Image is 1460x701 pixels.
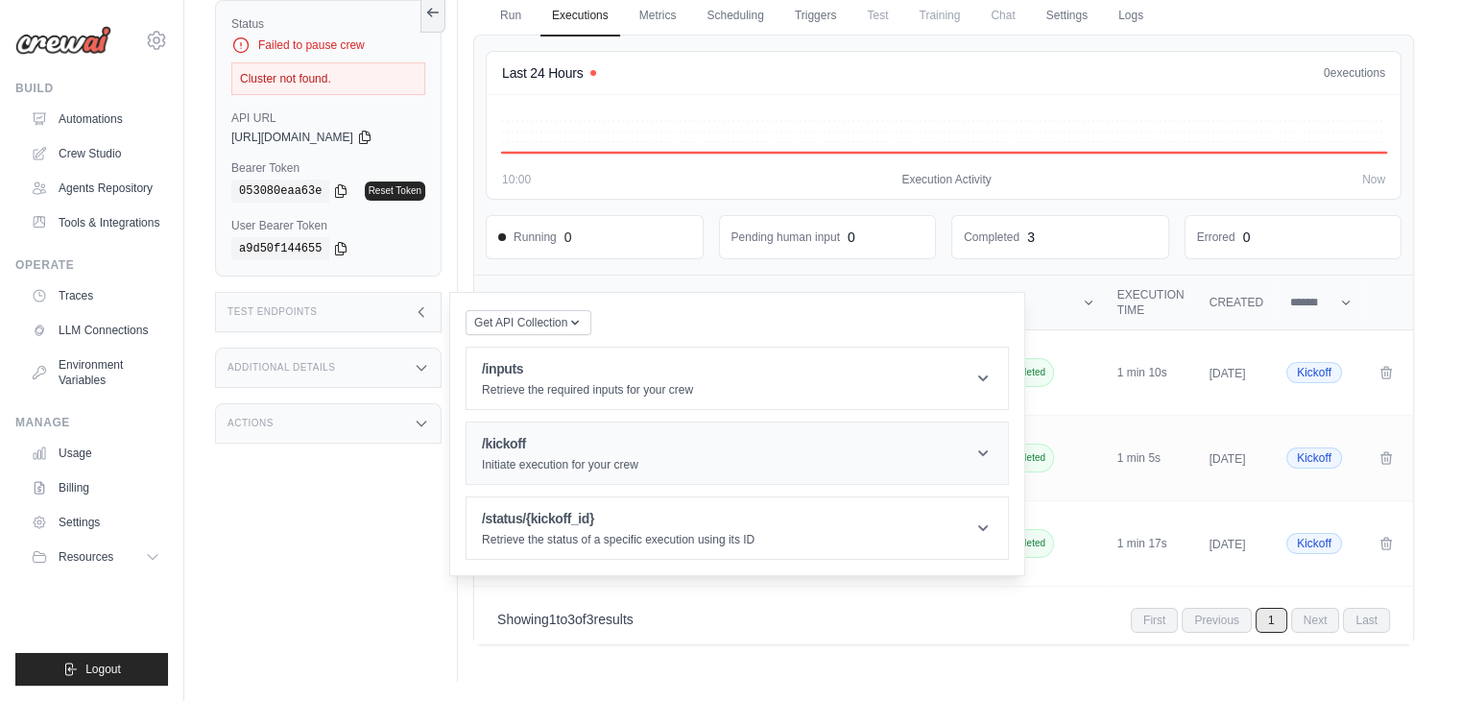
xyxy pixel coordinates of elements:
div: executions [1324,65,1385,81]
p: Showing to of results [497,610,634,629]
img: Logo [15,26,111,55]
span: 1 [1256,608,1287,633]
h1: /kickoff [482,434,638,453]
span: Running [498,230,557,245]
span: 3 [586,612,594,627]
button: Get API Collection [466,310,591,335]
div: 0 [1243,228,1251,247]
time: [DATE] [1209,452,1246,466]
span: 1 [549,612,557,627]
div: 0 [564,228,572,247]
span: Resources [59,549,113,565]
span: Next [1291,608,1340,633]
span: Kickoff [1286,362,1342,383]
span: 10:00 [502,172,531,187]
span: First [1131,608,1178,633]
label: Status [231,16,425,32]
h1: /status/{kickoff_id} [482,509,754,528]
a: Tools & Integrations [23,207,168,238]
th: Execution Time [1106,276,1198,330]
p: Retrieve the required inputs for your crew [482,382,693,398]
h3: Actions [227,418,274,429]
span: Last [1343,608,1390,633]
div: 1 min 17s [1117,536,1186,551]
a: Automations [23,104,168,134]
a: Billing [23,472,168,503]
a: Agents Repository [23,173,168,204]
th: Inputs [474,276,983,330]
span: Kickoff [1286,533,1342,554]
h3: Test Endpoints [227,306,318,318]
div: Manage [15,415,168,430]
code: a9d50f144655 [231,237,329,260]
h4: Last 24 Hours [502,63,583,83]
nav: Pagination [1131,608,1390,633]
dd: Completed [964,230,1019,245]
div: 1 min 5s [1117,450,1186,466]
span: Kickoff [1286,447,1342,469]
div: 0 [848,228,855,247]
nav: Pagination [474,594,1413,644]
button: Resources [23,542,168,572]
dd: Errored [1197,230,1235,245]
a: Crew Studio [23,138,168,169]
p: Retrieve the status of a specific execution using its ID [482,532,754,547]
div: 1 min 10s [1117,365,1186,380]
a: Settings [23,507,168,538]
label: User Bearer Token [231,218,425,233]
span: Previous [1182,608,1252,633]
a: LLM Connections [23,315,168,346]
h3: Additional Details [227,362,335,374]
div: Cluster not found. [231,62,425,95]
span: Get API Collection [474,315,567,330]
code: 053080eaa63e [231,180,329,203]
a: Reset Token [365,181,425,201]
div: Failed to pause crew [231,36,425,55]
a: Traces [23,280,168,311]
div: Operate [15,257,168,273]
span: Logout [85,662,121,677]
time: [DATE] [1209,367,1246,380]
dd: Pending human input [731,230,840,245]
label: API URL [231,110,425,126]
p: Initiate execution for your crew [482,457,638,472]
span: 0 [1324,66,1330,80]
h1: /inputs [482,359,693,378]
div: 3 [1027,228,1035,247]
span: Execution Activity [901,172,991,187]
a: Environment Variables [23,350,168,396]
time: [DATE] [1209,538,1246,551]
button: Logout [15,653,168,686]
th: Created [1198,276,1275,330]
div: Build [15,81,168,96]
label: Bearer Token [231,160,425,176]
span: 3 [567,612,575,627]
section: Crew executions table [474,276,1413,644]
a: Usage [23,438,168,469]
span: Now [1362,172,1385,187]
span: [URL][DOMAIN_NAME] [231,130,353,145]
